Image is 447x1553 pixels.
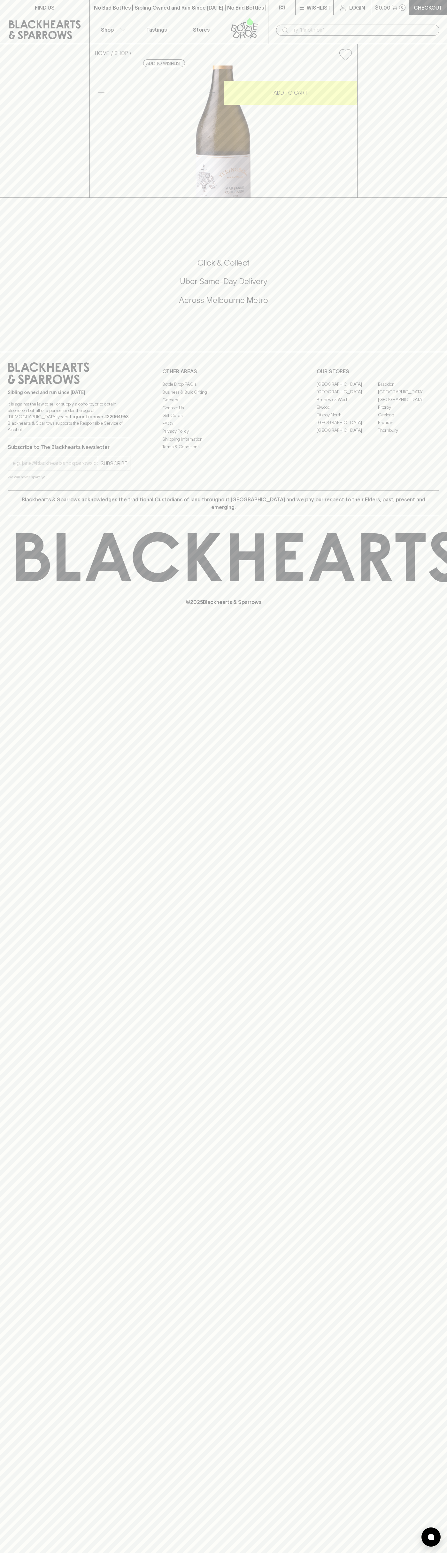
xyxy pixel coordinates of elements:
input: e.g. jane@blackheartsandsparrows.com.au [13,458,98,468]
a: [GEOGRAPHIC_DATA] [378,388,439,396]
a: [GEOGRAPHIC_DATA] [317,388,378,396]
h5: Across Melbourne Metro [8,295,439,305]
p: ADD TO CART [274,89,308,97]
p: OUR STORES [317,367,439,375]
img: 39554.png [90,66,357,197]
input: Try "Pinot noir" [291,25,434,35]
h5: Click & Collect [8,258,439,268]
a: Careers [162,396,285,404]
a: Contact Us [162,404,285,412]
p: Checkout [414,4,443,12]
p: Blackhearts & Sparrows acknowledges the traditional Custodians of land throughout [GEOGRAPHIC_DAT... [12,496,435,511]
a: HOME [95,50,110,56]
a: Thornbury [378,426,439,434]
a: Fitzroy [378,403,439,411]
p: SUBSCRIBE [101,460,127,467]
a: Terms & Conditions [162,443,285,451]
a: Braddon [378,380,439,388]
a: Bottle Drop FAQ's [162,381,285,388]
a: Brunswick West [317,396,378,403]
p: OTHER AREAS [162,367,285,375]
p: It is against the law to sell or supply alcohol to, or to obtain alcohol on behalf of a person un... [8,401,130,433]
img: bubble-icon [428,1534,434,1540]
a: Privacy Policy [162,428,285,435]
button: Shop [90,15,135,44]
h5: Uber Same-Day Delivery [8,276,439,287]
a: Business & Bulk Gifting [162,388,285,396]
a: [GEOGRAPHIC_DATA] [317,419,378,426]
p: Sibling owned and run since [DATE] [8,389,130,396]
p: Tastings [146,26,167,34]
a: Shipping Information [162,435,285,443]
a: FAQ's [162,420,285,427]
p: FIND US [35,4,55,12]
a: Elwood [317,403,378,411]
div: Call to action block [8,232,439,339]
button: SUBSCRIBE [98,456,130,470]
p: $0.00 [375,4,390,12]
a: [GEOGRAPHIC_DATA] [317,380,378,388]
a: Gift Cards [162,412,285,420]
a: Stores [179,15,224,44]
a: [GEOGRAPHIC_DATA] [378,396,439,403]
button: Add to wishlist [337,47,354,63]
a: Geelong [378,411,439,419]
p: Wishlist [307,4,331,12]
p: Stores [193,26,210,34]
a: Prahran [378,419,439,426]
a: [GEOGRAPHIC_DATA] [317,426,378,434]
a: Tastings [134,15,179,44]
button: ADD TO CART [224,81,357,105]
p: Login [349,4,365,12]
a: SHOP [114,50,128,56]
p: 0 [401,6,404,9]
p: Shop [101,26,114,34]
p: Subscribe to The Blackhearts Newsletter [8,443,130,451]
button: Add to wishlist [143,59,185,67]
p: We will never spam you [8,474,130,480]
a: Fitzroy North [317,411,378,419]
strong: Liquor License #32064953 [70,414,129,419]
